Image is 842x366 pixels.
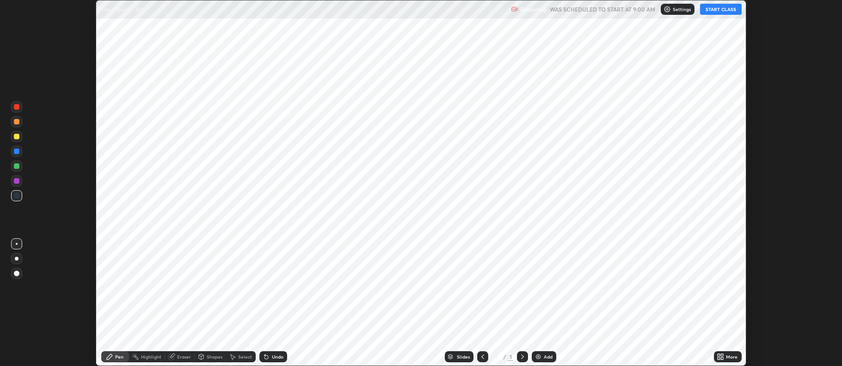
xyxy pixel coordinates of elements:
img: class-settings-icons [664,6,671,13]
div: Undo [272,354,283,359]
p: Settings [673,7,691,12]
div: Pen [115,354,123,359]
h5: WAS SCHEDULED TO START AT 9:00 AM [550,5,655,13]
div: / [503,354,506,360]
p: Recording [520,6,546,13]
div: More [726,354,738,359]
div: Slides [457,354,470,359]
div: 1 [492,354,501,360]
div: Eraser [177,354,191,359]
div: Select [238,354,252,359]
img: recording.375f2c34.svg [511,6,518,13]
img: add-slide-button [535,353,542,360]
button: START CLASS [700,4,742,15]
div: Add [544,354,553,359]
div: Highlight [141,354,161,359]
div: 1 [508,353,513,361]
p: Oscillations - 03 [101,6,142,13]
div: Shapes [207,354,222,359]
